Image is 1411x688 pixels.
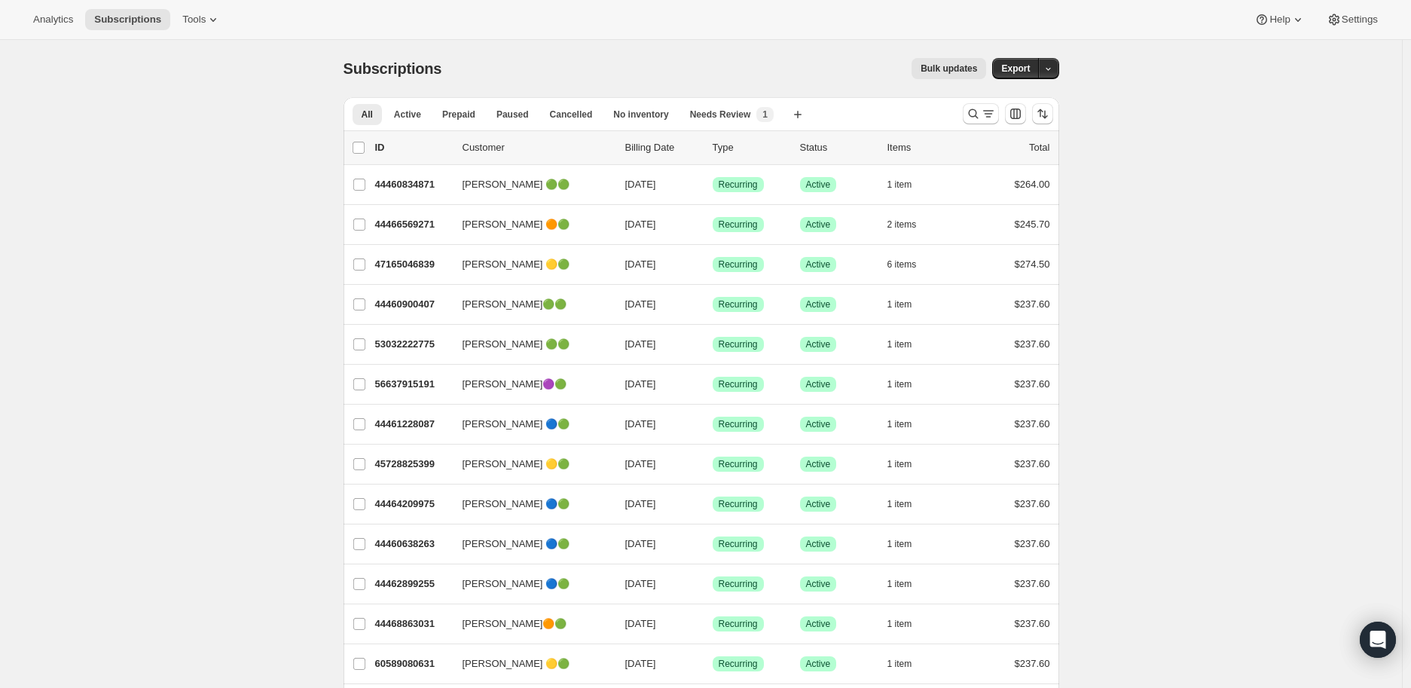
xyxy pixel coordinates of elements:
[625,179,656,190] span: [DATE]
[719,658,758,670] span: Recurring
[992,58,1039,79] button: Export
[375,174,1050,195] div: 44460834871[PERSON_NAME] 🟢🟢[DATE]SuccessRecurringSuccessActive1 item$264.00
[887,578,912,590] span: 1 item
[375,457,450,472] p: 45728825399
[806,338,831,350] span: Active
[887,294,929,315] button: 1 item
[762,109,768,121] span: 1
[344,60,442,77] span: Subscriptions
[463,537,570,552] span: [PERSON_NAME] 🔵🟢
[887,534,929,555] button: 1 item
[887,618,912,630] span: 1 item
[375,417,450,432] p: 44461228087
[719,338,758,350] span: Recurring
[454,572,604,596] button: [PERSON_NAME] 🔵🟢
[33,14,73,26] span: Analytics
[887,573,929,595] button: 1 item
[85,9,170,30] button: Subscriptions
[887,494,929,515] button: 1 item
[454,372,604,396] button: [PERSON_NAME]🟣🟢
[719,458,758,470] span: Recurring
[454,412,604,436] button: [PERSON_NAME] 🔵🟢
[806,458,831,470] span: Active
[454,612,604,636] button: [PERSON_NAME]🟠🟢
[375,177,450,192] p: 44460834871
[375,613,1050,634] div: 44468863031[PERSON_NAME]🟠🟢[DATE]SuccessRecurringSuccessActive1 item$237.60
[887,538,912,550] span: 1 item
[550,109,593,121] span: Cancelled
[921,63,977,75] span: Bulk updates
[887,378,912,390] span: 1 item
[375,414,1050,435] div: 44461228087[PERSON_NAME] 🔵🟢[DATE]SuccessRecurringSuccessActive1 item$237.60
[454,292,604,316] button: [PERSON_NAME]🟢🟢
[1318,9,1387,30] button: Settings
[1032,103,1053,124] button: Sort the results
[463,140,613,155] p: Customer
[463,457,570,472] span: [PERSON_NAME] 🟡🟢
[375,297,450,312] p: 44460900407
[625,578,656,589] span: [DATE]
[375,254,1050,275] div: 47165046839[PERSON_NAME] 🟡🟢[DATE]SuccessRecurringSuccessActive6 items$274.50
[887,179,912,191] span: 1 item
[442,109,475,121] span: Prepaid
[713,140,788,155] div: Type
[454,213,604,237] button: [PERSON_NAME] 🟠🟢
[806,618,831,630] span: Active
[1015,378,1050,390] span: $237.60
[375,537,450,552] p: 44460638263
[463,257,570,272] span: [PERSON_NAME] 🟡🟢
[394,109,421,121] span: Active
[625,458,656,469] span: [DATE]
[1015,219,1050,230] span: $245.70
[806,378,831,390] span: Active
[625,618,656,629] span: [DATE]
[806,298,831,310] span: Active
[887,219,917,231] span: 2 items
[719,378,758,390] span: Recurring
[375,656,450,671] p: 60589080631
[463,377,567,392] span: [PERSON_NAME]🟣🟢
[963,103,999,124] button: Search and filter results
[912,58,986,79] button: Bulk updates
[719,538,758,550] span: Recurring
[800,140,875,155] p: Status
[887,414,929,435] button: 1 item
[806,538,831,550] span: Active
[719,219,758,231] span: Recurring
[887,418,912,430] span: 1 item
[625,140,701,155] p: Billing Date
[719,618,758,630] span: Recurring
[375,494,1050,515] div: 44464209975[PERSON_NAME] 🔵🟢[DATE]SuccessRecurringSuccessActive1 item$237.60
[173,9,230,30] button: Tools
[463,417,570,432] span: [PERSON_NAME] 🔵🟢
[1015,258,1050,270] span: $274.50
[375,214,1050,235] div: 44466569271[PERSON_NAME] 🟠🟢[DATE]SuccessRecurringSuccessActive2 items$245.70
[375,534,1050,555] div: 44460638263[PERSON_NAME] 🔵🟢[DATE]SuccessRecurringSuccessActive1 item$237.60
[887,653,929,674] button: 1 item
[1342,14,1378,26] span: Settings
[806,578,831,590] span: Active
[375,294,1050,315] div: 44460900407[PERSON_NAME]🟢🟢[DATE]SuccessRecurringSuccessActive1 item$237.60
[463,497,570,512] span: [PERSON_NAME] 🔵🟢
[454,252,604,277] button: [PERSON_NAME] 🟡🟢
[625,418,656,430] span: [DATE]
[625,258,656,270] span: [DATE]
[463,177,570,192] span: [PERSON_NAME] 🟢🟢
[375,377,450,392] p: 56637915191
[375,573,1050,595] div: 44462899255[PERSON_NAME] 🔵🟢[DATE]SuccessRecurringSuccessActive1 item$237.60
[887,374,929,395] button: 1 item
[887,658,912,670] span: 1 item
[463,337,570,352] span: [PERSON_NAME] 🟢🟢
[375,140,1050,155] div: IDCustomerBilling DateTypeStatusItemsTotal
[375,576,450,592] p: 44462899255
[690,109,751,121] span: Needs Review
[463,217,570,232] span: [PERSON_NAME] 🟠🟢
[362,109,373,121] span: All
[1245,9,1314,30] button: Help
[375,337,450,352] p: 53032222775
[375,497,450,512] p: 44464209975
[887,498,912,510] span: 1 item
[625,298,656,310] span: [DATE]
[806,258,831,271] span: Active
[806,658,831,670] span: Active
